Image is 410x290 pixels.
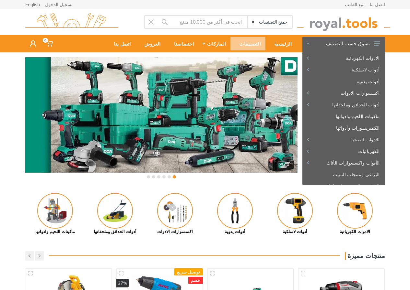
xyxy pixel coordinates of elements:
[145,193,205,235] a: اكسسوارات الادوات
[265,35,296,52] a: الرئيسية
[205,193,265,235] a: أدوات يدوية
[325,229,385,235] div: الادوات الكهربائية
[85,193,145,235] a: أدوات الحدائق وملحقاتها
[302,122,385,134] a: الكمبريسورات وأدواتها
[302,99,385,111] a: أدوات الحدائق وملحقاتها
[198,37,230,50] div: الماركات
[105,37,135,50] div: اتصل بنا
[41,35,57,52] a: 0
[135,37,165,50] div: العروض
[37,193,73,229] img: Royal - ماكينات اللحيم وادواتها
[205,229,265,235] div: أدوات يدوية
[174,268,203,275] div: توصيل سريع
[302,52,385,64] a: الادوات الكهربائية
[302,111,385,122] a: ماكينات اللحيم وادواتها
[145,229,205,235] div: اكسسوارات الادوات
[25,193,85,235] a: ماكينات اللحيم وادواتها
[171,15,248,29] input: Site search
[302,134,385,145] a: الادوات الصحية
[337,193,373,229] img: Royal - الادوات الكهربائية
[188,277,203,284] div: خصم
[370,2,385,7] a: اتصل بنا
[135,35,165,52] a: العروض
[302,76,385,87] a: أدوات يدوية
[165,35,198,52] a: اختصاصنا
[247,16,292,28] select: Category
[302,180,385,192] a: اللواصق، السبري وكيميائيات
[157,193,193,229] img: Royal - اكسسوارات الادوات
[302,157,385,169] a: الأبواب واكسسوارات الأثاث
[25,2,40,7] a: English
[230,35,265,52] a: التصنيفات
[302,64,385,76] a: أدوات لاسلكية
[302,145,385,157] a: الكهربائيات
[105,35,135,52] a: اتصل بنا
[345,2,365,7] a: تتبع الطلب
[25,229,85,235] div: ماكينات اللحيم وادواتها
[302,37,385,50] button: تسوق حسب التصنيف
[302,87,385,99] a: اكسسوارات الادوات
[116,279,129,288] div: 27%
[25,13,118,31] img: royal.tools Logo
[265,229,325,235] div: أدوات لاسلكية
[325,193,385,235] a: الادوات الكهربائية
[85,229,145,235] div: أدوات الحدائق وملحقاتها
[265,193,325,235] a: أدوات لاسلكية
[97,193,133,229] img: Royal - أدوات الحدائق وملحقاتها
[302,169,385,180] a: البراغي ومنتجات التثبيت
[345,252,385,260] h3: منتجات مميزة
[45,2,73,7] a: تسجيل الدخول
[265,37,296,50] div: الرئيسية
[277,193,313,229] img: Royal - أدوات لاسلكية
[217,193,253,229] img: Royal - أدوات يدوية
[43,38,48,43] span: 0
[230,37,265,50] div: التصنيفات
[165,37,198,50] div: اختصاصنا
[297,13,390,31] img: royal.tools Logo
